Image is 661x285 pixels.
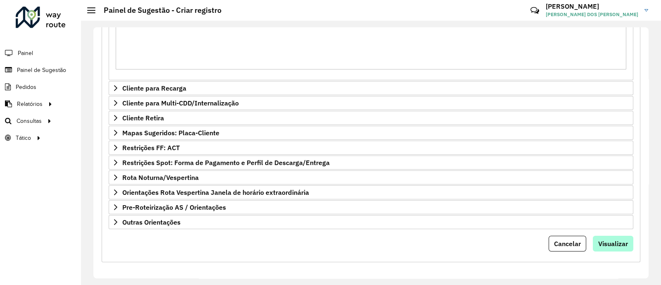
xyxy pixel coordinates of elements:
span: Restrições FF: ACT [122,144,180,151]
span: Restrições Spot: Forma de Pagamento e Perfil de Descarga/Entrega [122,159,330,166]
a: Pre-Roteirização AS / Orientações [109,200,633,214]
a: Cliente para Multi-CDD/Internalização [109,96,633,110]
span: Mapas Sugeridos: Placa-Cliente [122,129,219,136]
a: Restrições Spot: Forma de Pagamento e Perfil de Descarga/Entrega [109,156,633,170]
span: Cliente para Multi-CDD/Internalização [122,100,239,106]
span: Consultas [17,117,42,125]
a: Mapas Sugeridos: Placa-Cliente [109,126,633,140]
span: Visualizar [598,239,628,248]
h3: [PERSON_NAME] [546,2,638,10]
span: Cliente para Recarga [122,85,186,91]
span: Relatórios [17,100,43,108]
span: Outras Orientações [122,219,181,225]
span: Orientações Rota Vespertina Janela de horário extraordinária [122,189,309,196]
span: Cliente Retira [122,115,164,121]
button: Visualizar [593,236,633,251]
span: [PERSON_NAME] DOS [PERSON_NAME] [546,11,638,18]
a: Rota Noturna/Vespertina [109,170,633,184]
span: Pre-Roteirização AS / Orientações [122,204,226,211]
a: Orientações Rota Vespertina Janela de horário extraordinária [109,185,633,199]
span: Painel [18,49,33,57]
span: Tático [16,134,31,142]
button: Cancelar [549,236,586,251]
a: Contato Rápido [526,2,544,19]
span: Painel de Sugestão [17,66,66,74]
span: Rota Noturna/Vespertina [122,174,199,181]
span: Cancelar [554,239,581,248]
a: Cliente Retira [109,111,633,125]
a: Restrições FF: ACT [109,141,633,155]
span: Pedidos [16,83,36,91]
h2: Painel de Sugestão - Criar registro [95,6,221,15]
a: Outras Orientações [109,215,633,229]
a: Cliente para Recarga [109,81,633,95]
